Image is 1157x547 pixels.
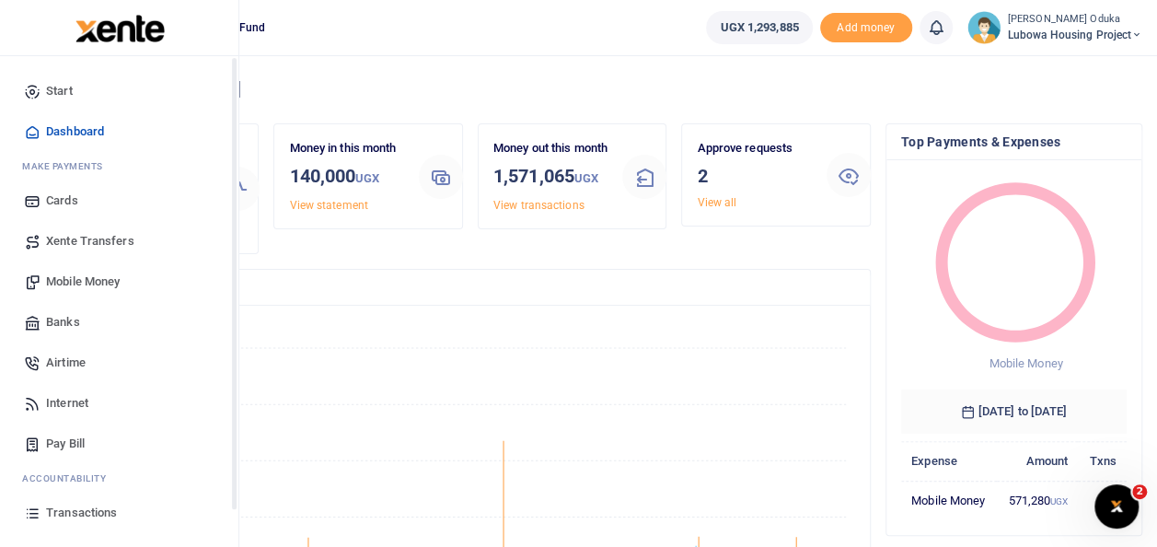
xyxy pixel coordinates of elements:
[46,122,104,141] span: Dashboard
[699,11,819,44] li: Wallet ballance
[31,159,103,173] span: ake Payments
[15,464,224,493] li: Ac
[574,171,598,185] small: UGX
[46,313,80,332] span: Banks
[15,343,224,383] a: Airtime
[289,199,367,212] a: View statement
[493,199,584,212] a: View transactions
[75,15,165,42] img: logo-large
[46,273,120,291] span: Mobile Money
[46,394,88,413] span: Internet
[720,18,798,37] span: UGX 1,293,885
[901,441,997,481] th: Expense
[820,13,912,43] span: Add money
[46,82,73,100] span: Start
[46,354,86,372] span: Airtime
[1050,496,1068,506] small: UGX
[989,356,1062,370] span: Mobile Money
[1078,481,1127,519] td: 3
[86,277,855,297] h4: Transactions Overview
[493,162,608,192] h3: 1,571,065
[46,435,85,453] span: Pay Bill
[15,383,224,424] a: Internet
[15,262,224,302] a: Mobile Money
[997,441,1079,481] th: Amount
[493,139,608,158] p: Money out this month
[15,493,224,533] a: Transactions
[697,162,812,190] h3: 2
[289,139,404,158] p: Money in this month
[820,13,912,43] li: Toup your wallet
[74,20,165,34] a: logo-small logo-large logo-large
[1132,484,1147,499] span: 2
[15,302,224,343] a: Banks
[46,192,78,210] span: Cards
[15,221,224,262] a: Xente Transfers
[46,232,134,250] span: Xente Transfers
[1078,441,1127,481] th: Txns
[15,111,224,152] a: Dashboard
[820,19,912,33] a: Add money
[1008,27,1142,43] span: Lubowa Housing Project
[901,132,1127,152] h4: Top Payments & Expenses
[901,390,1127,434] h6: [DATE] to [DATE]
[697,139,812,158] p: Approve requests
[901,481,997,519] td: Mobile Money
[15,71,224,111] a: Start
[967,11,1001,44] img: profile-user
[15,180,224,221] a: Cards
[46,504,117,522] span: Transactions
[967,11,1142,44] a: profile-user [PERSON_NAME] Oduka Lubowa Housing Project
[997,481,1079,519] td: 571,280
[697,196,736,209] a: View all
[1008,12,1142,28] small: [PERSON_NAME] Oduka
[1094,484,1139,529] iframe: Intercom live chat
[289,162,404,192] h3: 140,000
[15,424,224,464] a: Pay Bill
[706,11,812,44] a: UGX 1,293,885
[15,152,224,180] li: M
[36,471,106,485] span: countability
[70,79,1142,99] h4: Hello [PERSON_NAME]
[355,171,379,185] small: UGX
